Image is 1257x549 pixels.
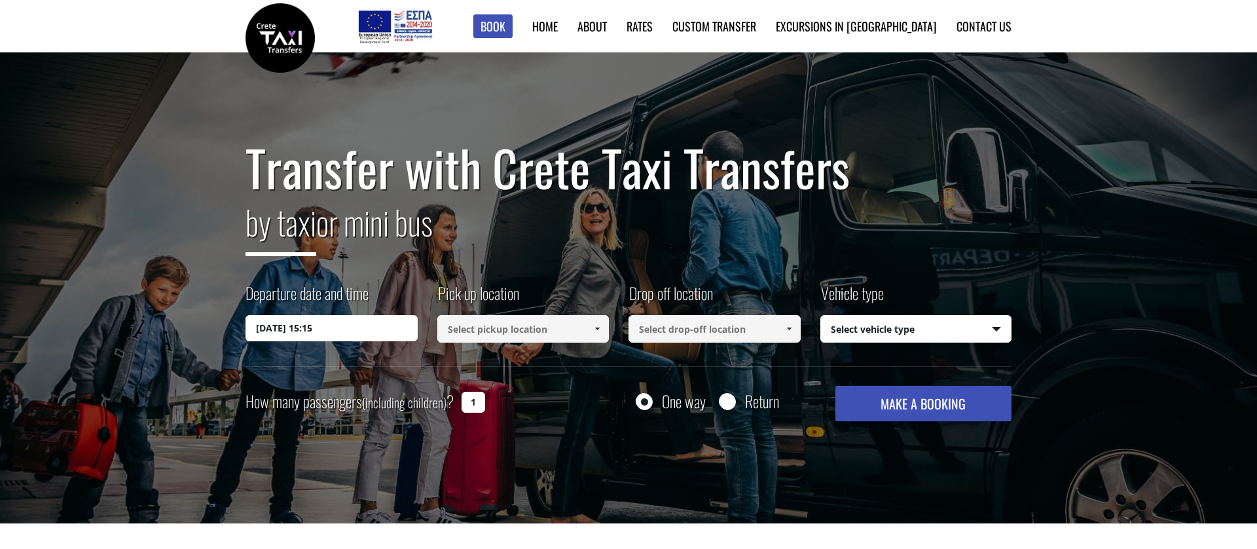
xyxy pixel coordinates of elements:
[437,282,519,315] label: Pick up location
[437,315,610,343] input: Select pickup location
[821,316,1011,343] span: Select vehicle type
[532,18,558,35] a: Home
[628,315,801,343] input: Select drop-off location
[956,18,1011,35] a: Contact us
[672,18,756,35] a: Custom Transfer
[362,392,446,412] small: (including children)
[356,7,434,46] img: e-bannersEUERDF180X90.jpg
[473,14,513,39] a: Book
[246,386,454,418] label: How many passengers ?
[246,197,316,256] span: by taxi
[778,315,799,343] a: Show All Items
[587,315,608,343] a: Show All Items
[835,386,1011,421] button: MAKE A BOOKING
[246,195,1011,266] h2: or mini bus
[745,393,779,409] label: Return
[776,18,937,35] a: Excursions in [GEOGRAPHIC_DATA]
[628,282,713,315] label: Drop off location
[246,29,315,43] a: Crete Taxi Transfers | Safe Taxi Transfer Services from to Heraklion Airport, Chania Airport, Ret...
[577,18,607,35] a: About
[246,140,1011,195] h1: Transfer with Crete Taxi Transfers
[627,18,653,35] a: Rates
[246,282,369,315] label: Departure date and time
[662,393,706,409] label: One way
[820,282,884,315] label: Vehicle type
[246,3,315,73] img: Crete Taxi Transfers | Safe Taxi Transfer Services from to Heraklion Airport, Chania Airport, Ret...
